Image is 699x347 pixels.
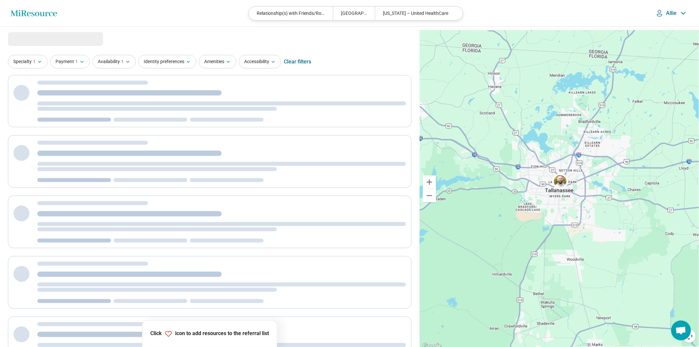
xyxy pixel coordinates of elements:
[423,189,436,202] button: Zoom out
[423,175,436,189] button: Zoom in
[50,55,90,68] button: Payment1
[375,7,459,20] div: [US_STATE] – United HealthCare
[8,32,63,45] span: Loading...
[138,55,196,68] button: Identity preferences
[92,55,136,68] button: Availability1
[199,55,236,68] button: Amenities
[333,7,375,20] div: [GEOGRAPHIC_DATA], [GEOGRAPHIC_DATA]
[284,54,311,70] div: Clear filters
[249,7,333,20] div: Relationship(s) with Friends/Roommates
[33,58,36,65] span: 1
[150,330,269,338] p: Click icon to add resources to the referral list
[75,58,78,65] span: 1
[239,55,281,68] button: Accessibility
[8,55,48,68] button: Specialty1
[666,10,677,17] p: Allie
[671,321,691,340] div: Open chat
[121,58,124,65] span: 1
